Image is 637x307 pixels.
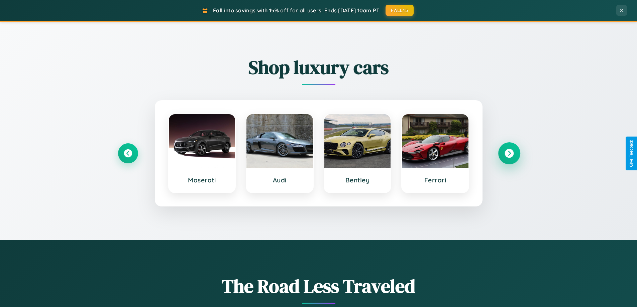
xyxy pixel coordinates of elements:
span: Fall into savings with 15% off for all users! Ends [DATE] 10am PT. [213,7,381,14]
h3: Audi [253,176,306,184]
h3: Maserati [176,176,229,184]
div: Give Feedback [629,140,634,167]
h3: Bentley [331,176,384,184]
h1: The Road Less Traveled [118,273,519,299]
h3: Ferrari [409,176,462,184]
button: FALL15 [386,5,414,16]
h2: Shop luxury cars [118,54,519,80]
